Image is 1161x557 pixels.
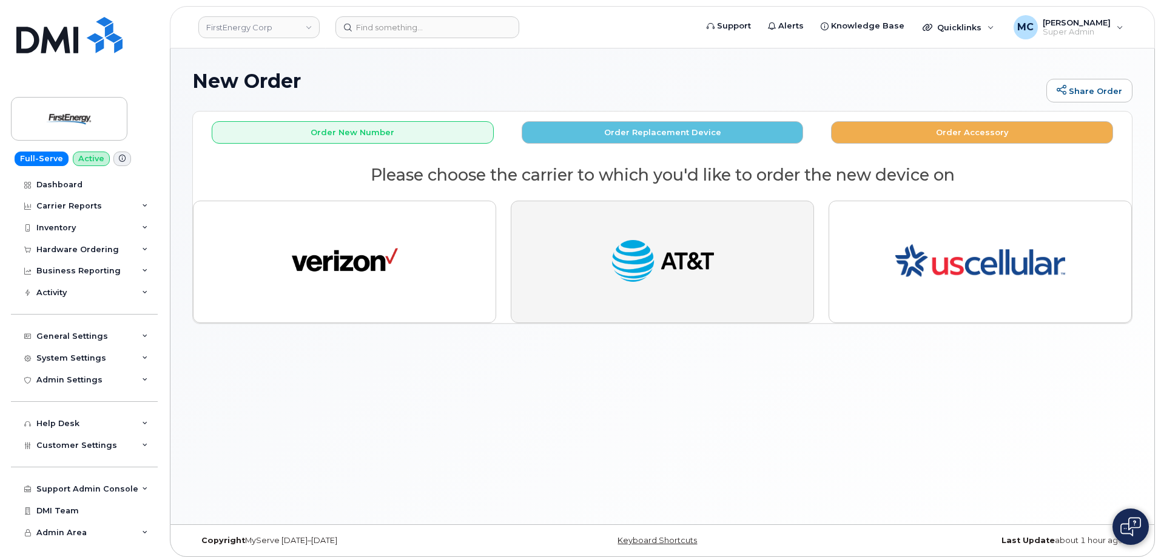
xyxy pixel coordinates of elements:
img: at_t-fb3d24644a45acc70fc72cc47ce214d34099dfd970ee3ae2334e4251f9d920fd.png [610,235,716,289]
button: Order Replacement Device [522,121,804,144]
a: Keyboard Shortcuts [618,536,697,545]
strong: Last Update [1001,536,1055,545]
img: verizon-ab2890fd1dd4a6c9cf5f392cd2db4626a3dae38ee8226e09bcb5c993c4c79f81.png [292,235,398,289]
img: Open chat [1120,517,1141,536]
h2: Please choose the carrier to which you'd like to order the new device on [193,166,1132,184]
div: MyServe [DATE]–[DATE] [192,536,506,545]
button: Order Accessory [831,121,1113,144]
div: about 1 hour ago [819,536,1132,545]
img: us-53c3169632288c49726f5d6ca51166ebf3163dd413c8a1bd00aedf0ff3a7123e.png [895,211,1065,313]
strong: Copyright [201,536,245,545]
h1: New Order [192,70,1040,92]
button: Order New Number [212,121,494,144]
a: Share Order [1046,79,1132,103]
